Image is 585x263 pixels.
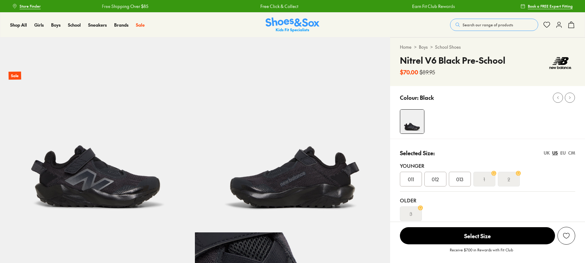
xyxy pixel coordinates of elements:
[450,19,538,31] button: Search our range of products
[400,227,555,245] button: Select Size
[552,150,558,156] div: US
[546,54,575,72] img: Vendor logo
[420,93,434,102] p: Black
[400,93,419,102] p: Colour:
[10,22,27,28] a: Shop All
[508,175,510,183] s: 2
[568,150,575,156] div: CM
[88,22,107,28] a: Sneakers
[456,175,463,183] span: 013
[20,3,41,9] span: Store Finder
[520,1,573,12] a: Book a FREE Expert Fitting
[266,17,319,32] img: SNS_Logo_Responsive.svg
[114,22,129,28] a: Brands
[419,68,435,76] s: $89.95
[34,22,44,28] a: Girls
[400,68,418,76] b: $70.00
[400,110,424,133] img: 4-520578_1
[410,210,412,217] s: 3
[528,3,573,9] span: Book a FREE Expert Fitting
[544,150,550,156] div: UK
[195,37,390,232] img: 5-520579_1
[463,22,513,28] span: Search our range of products
[136,22,145,28] a: Sale
[432,175,439,183] span: 012
[12,1,41,12] a: Store Finder
[442,3,489,9] a: Free Shipping Over $85
[68,22,81,28] a: School
[483,175,485,183] s: 1
[6,222,31,245] iframe: Gorgias live chat messenger
[450,247,513,258] p: Receive $7.00 in Rewards with Fit Club
[290,3,333,9] a: Earn Fit Club Rewards
[9,72,21,80] p: Sale
[419,44,428,50] a: Boys
[400,54,505,67] h4: Nitrel V6 Black Pre-School
[400,162,575,169] div: Younger
[408,175,414,183] span: 011
[557,227,575,245] button: Add to Wishlist
[400,44,575,50] div: > >
[400,197,575,204] div: Older
[560,150,566,156] div: EU
[266,17,319,32] a: Shoes & Sox
[435,44,461,50] a: School Shoes
[400,44,412,50] a: Home
[51,22,61,28] a: Boys
[400,149,435,157] p: Selected Size:
[138,3,176,9] a: Free Click & Collect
